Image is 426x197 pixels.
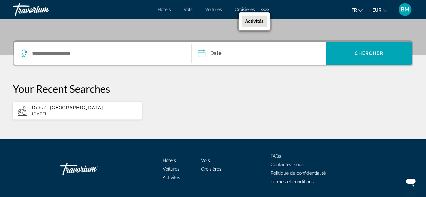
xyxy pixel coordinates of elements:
button: Change language [351,5,363,15]
a: Politique de confidentialité [271,171,326,176]
span: Chercher [355,51,383,56]
a: Hôtels [163,158,176,163]
a: Contactez-nous [271,162,304,167]
button: Extra navigation items [261,4,269,15]
a: Activités [163,175,180,180]
span: BM [401,6,410,13]
a: Voitures [205,7,222,12]
a: FAQs [271,153,281,159]
button: Dubaï, [GEOGRAPHIC_DATA][DATE] [13,101,142,120]
a: Croisières [201,166,221,172]
span: fr [351,8,357,13]
div: Search widget [14,42,412,65]
a: Travorium [13,1,76,18]
a: Termes et conditions [271,179,314,184]
p: Your Recent Searches [13,82,413,95]
span: Dubaï, [GEOGRAPHIC_DATA] [32,105,103,110]
button: Date [198,42,326,65]
iframe: Bouton de lancement de la fenêtre de messagerie [401,172,421,192]
button: Change currency [372,5,387,15]
a: Activités [242,16,267,27]
span: EUR [372,8,381,13]
p: [DATE] [32,112,137,116]
button: Chercher [326,42,412,65]
a: Vols [201,158,210,163]
a: Croisières [235,7,255,12]
a: Voitures [163,166,180,172]
a: Hôtels [158,7,171,12]
a: Travorium [60,160,124,179]
span: Activités [245,19,264,24]
a: Vols [184,7,193,12]
button: User Menu [397,3,413,16]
